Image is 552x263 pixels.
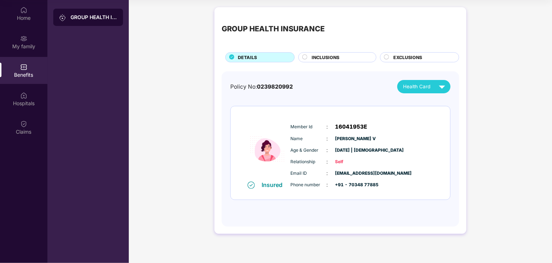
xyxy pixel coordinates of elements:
[327,135,328,143] span: :
[59,14,66,21] img: svg+xml;base64,PHN2ZyB3aWR0aD0iMjAiIGhlaWdodD0iMjAiIHZpZXdCb3g9IjAgMCAyMCAyMCIgZmlsbD0ibm9uZSIgeG...
[20,63,27,71] img: svg+xml;base64,PHN2ZyBpZD0iQmVuZWZpdHMiIHhtbG5zPSJodHRwOi8vd3d3LnczLm9yZy8yMDAwL3N2ZyIgd2lkdGg9Ij...
[393,54,422,61] span: EXCLUSIONS
[291,147,327,154] span: Age & Gender
[20,35,27,42] img: svg+xml;base64,PHN2ZyB3aWR0aD0iMjAiIGhlaWdodD0iMjAiIHZpZXdCb3g9IjAgMCAyMCAyMCIgZmlsbD0ibm9uZSIgeG...
[335,159,371,165] span: Self
[327,158,328,166] span: :
[20,120,27,128] img: svg+xml;base64,PHN2ZyBpZD0iQ2xhaW0iIHhtbG5zPSJodHRwOi8vd3d3LnczLm9yZy8yMDAwL3N2ZyIgd2lkdGg9IjIwIi...
[327,146,328,154] span: :
[335,147,371,154] span: [DATE] | [DEMOGRAPHIC_DATA]
[230,83,293,91] div: Policy No:
[248,182,255,189] img: svg+xml;base64,PHN2ZyB4bWxucz0iaHR0cDovL3d3dy53My5vcmcvMjAwMC9zdmciIHdpZHRoPSIxNiIgaGVpZ2h0PSIxNi...
[257,83,293,90] span: 0239820992
[291,135,327,142] span: Name
[20,6,27,14] img: svg+xml;base64,PHN2ZyBpZD0iSG9tZSIgeG1sbnM9Imh0dHA6Ly93d3cudzMub3JnLzIwMDAvc3ZnIiB3aWR0aD0iMjAiIG...
[312,54,339,61] span: INCLUSIONS
[327,123,328,131] span: :
[327,169,328,177] span: :
[436,80,448,93] img: svg+xml;base64,PHN2ZyB4bWxucz0iaHR0cDovL3d3dy53My5vcmcvMjAwMC9zdmciIHZpZXdCb3g9IjAgMCAyNCAyNCIgd2...
[291,182,327,188] span: Phone number
[246,117,289,181] img: icon
[335,135,371,142] span: [PERSON_NAME] V
[71,14,117,21] div: GROUP HEALTH INSURANCE
[291,124,327,130] span: Member Id
[291,170,327,177] span: Email ID
[291,159,327,165] span: Relationship
[335,182,371,188] span: +91 - 70348 77885
[238,54,257,61] span: DETAILS
[222,23,325,35] div: GROUP HEALTH INSURANCE
[335,122,367,131] span: 16041953E
[335,170,371,177] span: [EMAIL_ADDRESS][DOMAIN_NAME]
[327,181,328,189] span: :
[262,181,287,188] div: Insured
[397,80,451,93] button: Health Card
[20,92,27,99] img: svg+xml;base64,PHN2ZyBpZD0iSG9zcGl0YWxzIiB4bWxucz0iaHR0cDovL3d3dy53My5vcmcvMjAwMC9zdmciIHdpZHRoPS...
[403,83,430,90] span: Health Card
